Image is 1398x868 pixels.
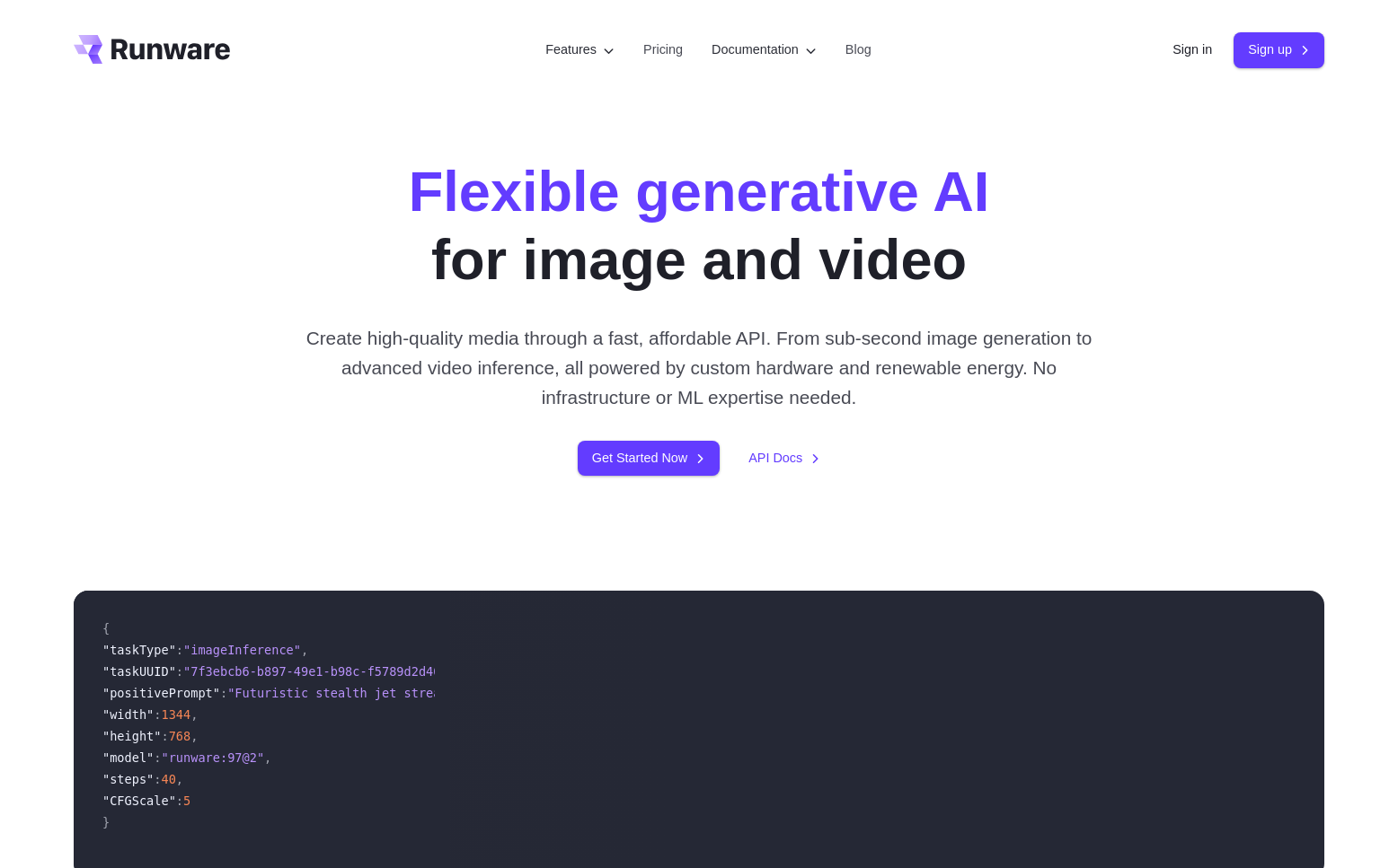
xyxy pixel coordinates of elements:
span: , [301,643,308,657]
span: : [161,729,168,743]
span: : [154,772,161,786]
span: : [176,793,183,808]
p: Create high-quality media through a fast, affordable API. From sub-second image generation to adv... [299,323,1100,413]
span: "imageInference" [183,643,301,657]
label: Documentation [712,39,817,60]
span: } [102,815,110,829]
a: Pricing [643,39,683,60]
span: : [176,664,183,679]
span: 768 [169,729,191,743]
span: , [190,707,198,722]
a: Get Started Now [578,441,720,476]
span: : [154,750,161,765]
span: "CFGScale" [102,793,176,808]
a: Sign in [1172,39,1212,60]
strong: Flexible generative AI [409,160,990,223]
span: 5 [183,793,190,808]
span: "runware:97@2" [161,750,264,765]
a: Blog [845,39,872,60]
label: Features [545,39,615,60]
span: "width" [102,707,154,722]
h1: for image and video [409,158,990,294]
span: , [190,729,198,743]
a: Sign up [1234,32,1324,67]
span: "7f3ebcb6-b897-49e1-b98c-f5789d2d40d7" [183,664,463,679]
span: { [102,621,110,636]
span: , [264,750,271,765]
a: Go to / [74,35,230,64]
span: : [176,643,183,657]
span: "model" [102,750,154,765]
span: "Futuristic stealth jet streaking through a neon-lit cityscape with glowing purple exhaust" [227,686,897,700]
span: "taskType" [102,643,176,657]
span: "height" [102,729,161,743]
span: "positivePrompt" [102,686,220,700]
span: : [220,686,227,700]
span: 1344 [161,707,190,722]
span: "taskUUID" [102,664,176,679]
a: API Docs [748,448,820,469]
span: "steps" [102,772,154,786]
span: 40 [161,772,175,786]
span: , [176,772,183,786]
span: : [154,707,161,722]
